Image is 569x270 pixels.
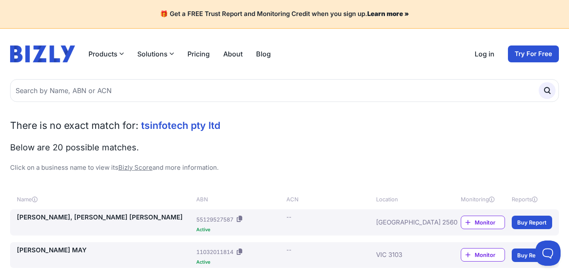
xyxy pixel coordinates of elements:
[196,215,233,224] div: 55129527587
[141,120,220,131] span: tsinfotech pty ltd
[118,163,152,171] a: Bizly Score
[376,213,440,232] div: [GEOGRAPHIC_DATA] 2560
[512,249,552,262] a: Buy Report
[137,49,174,59] button: Solutions
[17,213,193,222] a: [PERSON_NAME], [PERSON_NAME] [PERSON_NAME]
[10,120,139,131] span: There is no exact match for:
[196,260,283,265] div: Active
[196,227,283,232] div: Active
[223,49,243,59] a: About
[475,218,505,227] span: Monitor
[508,45,559,62] a: Try For Free
[461,248,505,262] a: Monitor
[475,251,505,259] span: Monitor
[187,49,210,59] a: Pricing
[286,246,291,254] div: --
[367,10,409,18] a: Learn more »
[10,142,139,152] span: Below are 20 possible matches.
[17,246,193,255] a: [PERSON_NAME] MAY
[286,213,291,221] div: --
[475,49,494,59] a: Log in
[461,195,505,203] div: Monitoring
[461,216,505,229] a: Monitor
[512,216,552,229] a: Buy Report
[256,49,271,59] a: Blog
[512,195,552,203] div: Reports
[376,246,440,265] div: VIC 3103
[286,195,373,203] div: ACN
[376,195,440,203] div: Location
[196,195,283,203] div: ABN
[535,241,561,266] iframe: Toggle Customer Support
[196,248,233,256] div: 11032011814
[88,49,124,59] button: Products
[10,163,559,173] p: Click on a business name to view its and more information.
[17,195,193,203] div: Name
[10,10,559,18] h4: 🎁 Get a FREE Trust Report and Monitoring Credit when you sign up.
[10,79,559,102] input: Search by Name, ABN or ACN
